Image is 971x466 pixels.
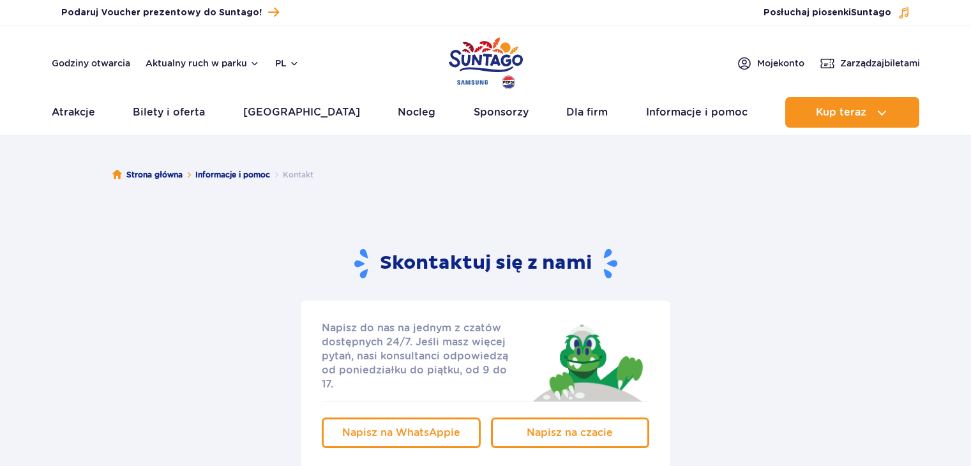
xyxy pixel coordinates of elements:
p: Napisz do nas na jednym z czatów dostępnych 24/7. Jeśli masz więcej pytań, nasi konsultanci odpow... [322,321,521,391]
a: Sponsorzy [474,97,529,128]
span: Zarządzaj biletami [840,57,920,70]
a: Zarządzajbiletami [820,56,920,71]
h2: Skontaktuj się z nami [354,248,617,280]
a: Informacje i pomoc [195,169,270,181]
span: Posłuchaj piosenki [764,6,891,19]
a: Napisz na czacie [491,417,650,448]
li: Kontakt [270,169,313,181]
span: Moje konto [757,57,804,70]
a: Strona główna [112,169,183,181]
span: Napisz na WhatsAppie [342,426,460,439]
button: Aktualny ruch w parku [146,58,260,68]
a: Informacje i pomoc [646,97,748,128]
a: Napisz na WhatsAppie [322,417,481,448]
a: Nocleg [398,97,435,128]
span: Napisz na czacie [527,426,613,439]
span: Suntago [851,8,891,17]
button: Kup teraz [785,97,919,128]
a: Podaruj Voucher prezentowy do Suntago! [61,4,279,21]
span: Kup teraz [816,107,866,118]
span: Podaruj Voucher prezentowy do Suntago! [61,6,262,19]
a: [GEOGRAPHIC_DATA] [243,97,360,128]
a: Godziny otwarcia [52,57,130,70]
a: Mojekonto [737,56,804,71]
button: Posłuchaj piosenkiSuntago [764,6,910,19]
img: Jay [525,321,649,402]
a: Park of Poland [449,32,523,91]
a: Bilety i oferta [133,97,205,128]
a: Dla firm [566,97,608,128]
a: Atrakcje [52,97,95,128]
button: pl [275,57,299,70]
